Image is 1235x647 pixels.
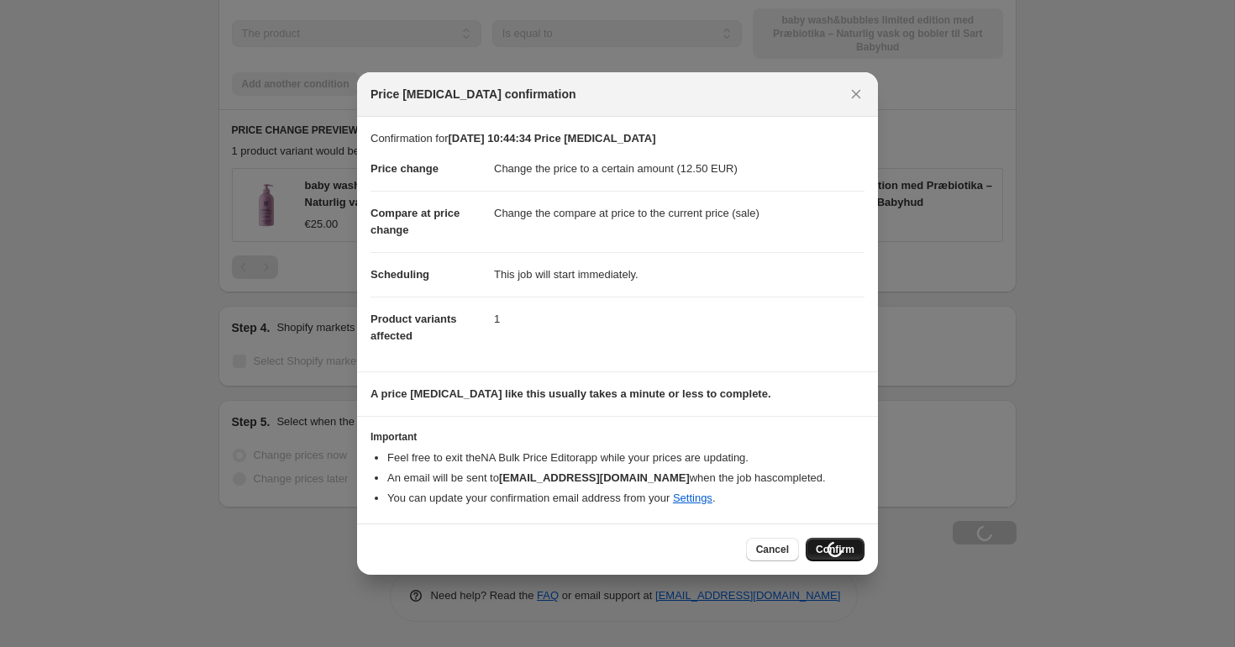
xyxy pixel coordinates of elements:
[387,470,864,487] li: An email will be sent to when the job has completed .
[370,387,771,400] b: A price [MEDICAL_DATA] like this usually takes a minute or less to complete.
[756,543,789,556] span: Cancel
[370,130,864,147] p: Confirmation for
[494,252,864,297] dd: This job will start immediately.
[499,471,690,484] b: [EMAIL_ADDRESS][DOMAIN_NAME]
[370,162,439,175] span: Price change
[387,490,864,507] li: You can update your confirmation email address from your .
[370,313,457,342] span: Product variants affected
[370,207,460,236] span: Compare at price change
[370,430,864,444] h3: Important
[494,147,864,191] dd: Change the price to a certain amount (12.50 EUR)
[673,492,712,504] a: Settings
[370,268,429,281] span: Scheduling
[844,82,868,106] button: Close
[448,132,655,145] b: [DATE] 10:44:34 Price [MEDICAL_DATA]
[494,297,864,341] dd: 1
[494,191,864,235] dd: Change the compare at price to the current price (sale)
[746,538,799,561] button: Cancel
[387,450,864,466] li: Feel free to exit the NA Bulk Price Editor app while your prices are updating.
[370,86,576,103] span: Price [MEDICAL_DATA] confirmation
